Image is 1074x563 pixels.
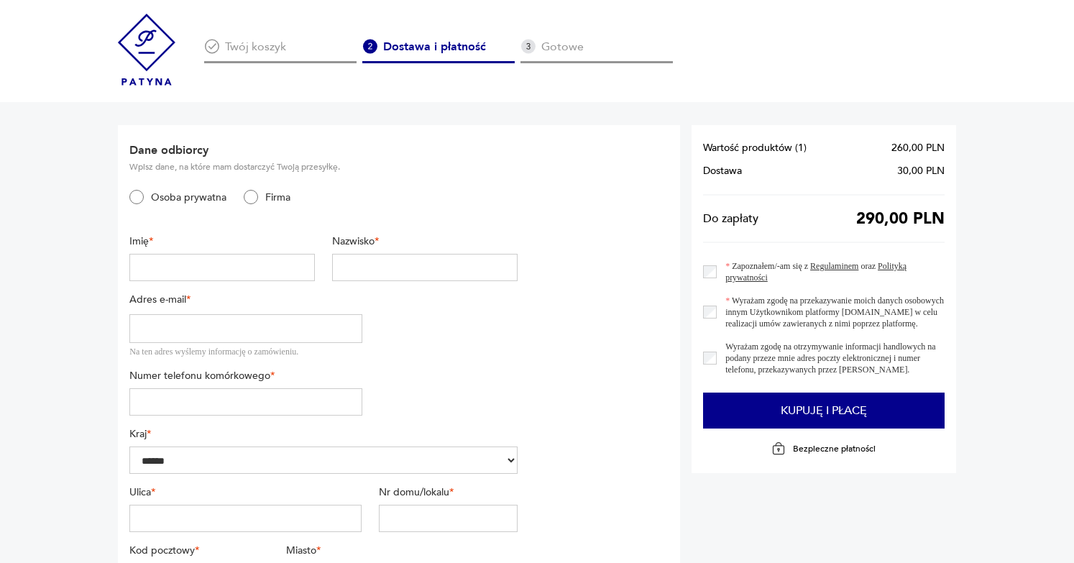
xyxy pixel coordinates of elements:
[520,39,673,63] div: Gotowe
[129,369,362,383] label: Numer telefonu komórkowego
[129,293,362,306] label: Adres e-mail
[897,165,945,177] span: 30,00 PLN
[129,346,362,357] div: Na ten adres wyślemy informację o zamówieniu.
[144,191,226,204] label: Osoba prywatna
[771,441,786,456] img: Ikona kłódki
[129,142,518,158] h2: Dane odbiorcy
[717,260,945,283] label: Zapoznałem/-am się z oraz
[810,261,858,271] a: Regulaminem
[332,234,518,248] label: Nazwisko
[286,544,518,557] label: Miasto
[520,39,536,54] img: Ikona
[118,14,175,86] img: Patyna - sklep z meblami i dekoracjami vintage
[703,142,807,154] span: Wartość produktów ( 1 )
[703,393,945,429] button: Kupuję i płacę
[204,39,219,54] img: Ikona
[204,39,357,63] div: Twój koszyk
[717,295,945,329] label: Wyrażam zgodę na przekazywanie moich danych osobowych innym Użytkownikom platformy [DOMAIN_NAME] ...
[258,191,290,204] label: Firma
[793,443,876,454] p: Bezpieczne płatności
[379,485,518,499] label: Nr domu/lokalu
[129,544,268,557] label: Kod pocztowy
[703,165,742,177] span: Dostawa
[129,161,518,173] p: Wpisz dane, na które mam dostarczyć Twoją przesyłkę.
[129,485,361,499] label: Ulica
[703,213,758,224] span: Do zapłaty
[362,39,515,63] div: Dostawa i płatność
[891,142,945,154] span: 260,00 PLN
[129,427,518,441] label: Kraj
[362,39,377,54] img: Ikona
[129,234,315,248] label: Imię
[856,213,945,224] span: 290,00 PLN
[717,341,945,375] label: Wyrażam zgodę na otrzymywanie informacji handlowych na podany przeze mnie adres poczty elektronic...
